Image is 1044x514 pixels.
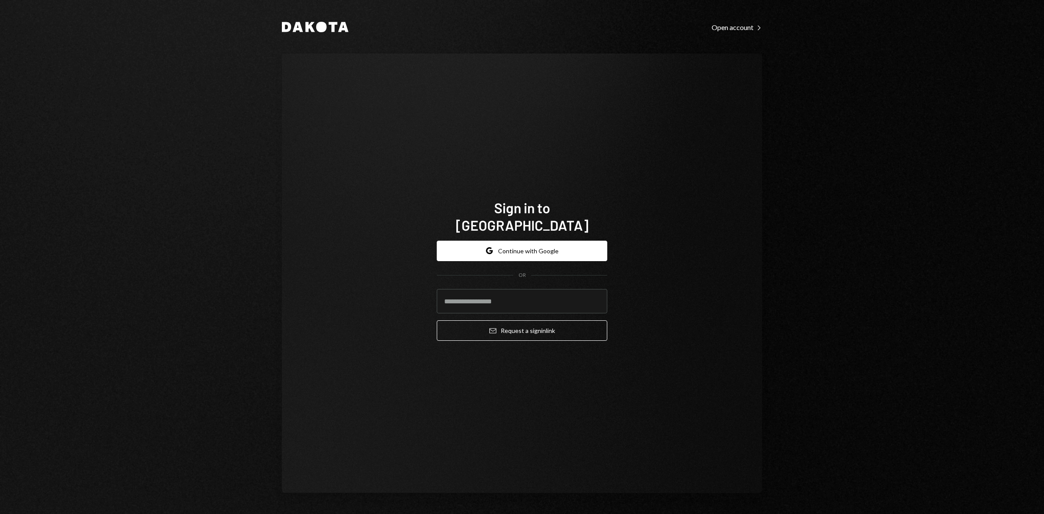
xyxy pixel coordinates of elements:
div: Open account [712,23,762,32]
a: Open account [712,22,762,32]
button: Continue with Google [437,241,607,261]
button: Request a signinlink [437,320,607,341]
h1: Sign in to [GEOGRAPHIC_DATA] [437,199,607,234]
div: OR [519,272,526,279]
